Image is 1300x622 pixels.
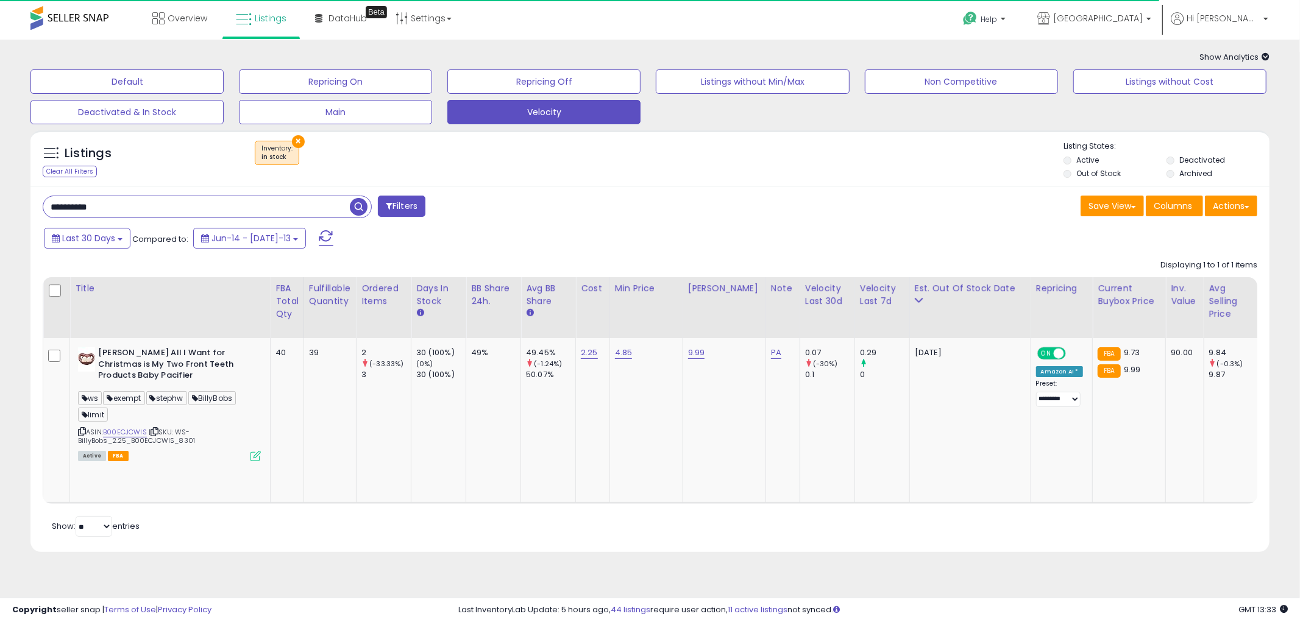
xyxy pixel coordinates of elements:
div: 3 [361,369,411,380]
span: 9.73 [1124,347,1140,358]
small: Avg BB Share. [526,308,533,319]
div: Avg Selling Price [1209,282,1254,320]
b: [PERSON_NAME] All I Want for Christmas is My Two Front Teeth Products Baby Pacifier [98,347,246,384]
span: DataHub [329,12,367,24]
span: Listings [255,12,286,24]
div: 0 [860,369,909,380]
span: stephw [146,391,187,405]
div: 90.00 [1171,347,1194,358]
div: FBA Total Qty [275,282,299,320]
div: Fulfillable Quantity [309,282,351,308]
div: Clear All Filters [43,166,97,177]
span: Show Analytics [1199,51,1270,63]
button: Save View [1081,196,1144,216]
div: 30 (100%) [416,347,466,358]
button: Listings without Min/Max [656,69,849,94]
p: Listing States: [1064,141,1270,152]
div: Tooltip anchor [366,6,387,18]
div: Preset: [1036,380,1084,407]
span: Inventory : [261,144,293,162]
a: 2.25 [581,347,598,359]
small: (-1.24%) [534,359,562,369]
span: BillyBobs [188,391,236,405]
small: Days In Stock. [416,308,424,319]
small: (-0.3%) [1217,359,1243,369]
span: [GEOGRAPHIC_DATA] [1053,12,1143,24]
button: Deactivated & In Stock [30,100,224,124]
span: Show: entries [52,520,140,532]
div: 2 [361,347,411,358]
div: 0.29 [860,347,909,358]
a: Help [953,2,1018,40]
div: 39 [309,347,347,358]
small: (-33.33%) [369,359,403,369]
span: ws [78,391,102,405]
button: Repricing On [239,69,432,94]
div: ASIN: [78,347,261,460]
a: 9.99 [688,347,705,359]
button: Default [30,69,224,94]
div: Velocity Last 7d [860,282,904,308]
button: Repricing Off [447,69,641,94]
span: OFF [1064,348,1084,359]
div: Current Buybox Price [1098,282,1160,308]
div: [PERSON_NAME] [688,282,761,295]
button: × [292,135,305,148]
div: Days In Stock [416,282,461,308]
div: 9.87 [1209,369,1259,380]
button: Jun-14 - [DATE]-13 [193,228,306,249]
div: Velocity Last 30d [805,282,850,308]
span: FBA [108,451,129,461]
a: Hi [PERSON_NAME] [1171,12,1268,40]
div: 49% [471,347,511,358]
span: ON [1039,348,1054,359]
a: B00ECJCWIS [103,427,147,437]
div: Cost [581,282,605,295]
small: (-30%) [813,359,838,369]
button: Non Competitive [865,69,1058,94]
div: in stock [261,153,293,161]
div: Min Price [615,282,678,295]
span: Overview [168,12,207,24]
button: Listings without Cost [1073,69,1266,94]
span: Columns [1154,200,1192,212]
small: FBA [1098,364,1120,378]
div: 0.1 [805,369,854,380]
button: Actions [1205,196,1257,216]
div: Ordered Items [361,282,406,308]
span: All listings currently available for purchase on Amazon [78,451,106,461]
span: Last 30 Days [62,232,115,244]
div: Est. Out Of Stock Date [915,282,1026,295]
p: [DATE] [915,347,1021,358]
div: 50.07% [526,369,575,380]
span: Jun-14 - [DATE]-13 [211,232,291,244]
div: 30 (100%) [416,369,466,380]
span: exempt [103,391,144,405]
small: FBA [1098,347,1120,361]
div: 9.84 [1209,347,1259,358]
div: Title [75,282,265,295]
span: Help [981,14,997,24]
label: Archived [1179,168,1212,178]
small: (0%) [416,359,433,369]
span: Hi [PERSON_NAME] [1187,12,1260,24]
span: | SKU: WS-BillyBobs_2.25_B00ECJCWIS_8301 [78,427,195,445]
div: Displaying 1 to 1 of 1 items [1160,260,1257,271]
button: Columns [1146,196,1203,216]
h5: Listings [65,145,112,162]
a: PA [771,347,781,359]
label: Deactivated [1179,155,1225,165]
div: 0.07 [805,347,854,358]
button: Filters [378,196,425,217]
i: Get Help [962,11,978,26]
button: Velocity [447,100,641,124]
div: Repricing [1036,282,1088,295]
div: 49.45% [526,347,575,358]
label: Active [1076,155,1099,165]
span: limit [78,408,108,422]
a: 4.85 [615,347,633,359]
span: 9.99 [1124,364,1141,375]
span: Compared to: [132,233,188,245]
div: Inv. value [1171,282,1198,308]
div: 40 [275,347,294,358]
